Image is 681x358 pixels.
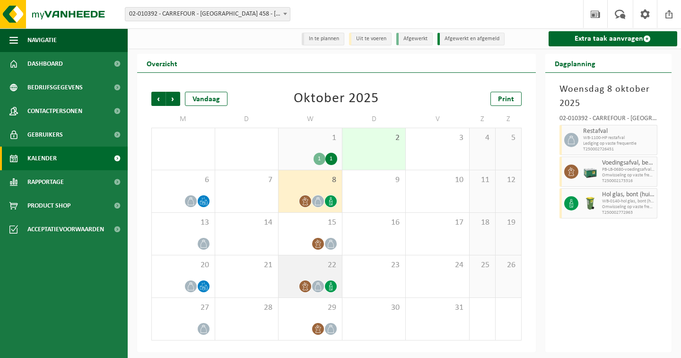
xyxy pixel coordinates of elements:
[583,165,597,179] img: PB-LB-0680-HPE-GN-01
[157,175,210,185] span: 6
[347,218,401,228] span: 16
[27,28,57,52] span: Navigatie
[602,199,655,204] span: WB-0140-hol glas, bont (huishoudelijk)
[602,159,655,167] span: Voedingsafval, bevat producten van dierlijke oorsprong, gemengde verpakking (exclusief glas), cat...
[496,111,522,128] td: Z
[500,218,516,228] span: 19
[283,218,337,228] span: 15
[437,33,505,45] li: Afgewerkt en afgemeld
[474,260,490,271] span: 25
[602,167,655,173] span: PB-LB-0680-voedingsafval, bevat producten van dierlijke oo
[347,303,401,313] span: 30
[220,303,274,313] span: 28
[27,147,57,170] span: Kalender
[349,33,392,45] li: Uit te voeren
[347,175,401,185] span: 9
[559,115,658,125] div: 02-010392 - CARREFOUR - [GEOGRAPHIC_DATA] 458 - [GEOGRAPHIC_DATA]
[583,196,597,210] img: WB-0140-HPE-GN-50
[347,133,401,143] span: 2
[325,153,337,165] div: 1
[583,135,655,141] span: WB-1100-HP restafval
[294,92,379,106] div: Oktober 2025
[347,260,401,271] span: 23
[410,218,464,228] span: 17
[185,92,227,106] div: Vandaag
[137,54,187,72] h2: Overzicht
[125,7,290,21] span: 02-010392 - CARREFOUR - KURINGEN 458 - KURINGEN
[314,153,325,165] div: 1
[474,133,490,143] span: 4
[220,260,274,271] span: 21
[220,218,274,228] span: 14
[583,147,655,152] span: T250002726451
[410,260,464,271] span: 24
[342,111,406,128] td: D
[410,133,464,143] span: 3
[157,303,210,313] span: 27
[396,33,433,45] li: Afgewerkt
[602,178,655,184] span: T250002173316
[157,260,210,271] span: 20
[500,133,516,143] span: 5
[220,175,274,185] span: 7
[410,175,464,185] span: 10
[410,303,464,313] span: 31
[406,111,470,128] td: V
[27,170,64,194] span: Rapportage
[474,218,490,228] span: 18
[157,218,210,228] span: 13
[583,128,655,135] span: Restafval
[498,96,514,103] span: Print
[125,8,290,21] span: 02-010392 - CARREFOUR - KURINGEN 458 - KURINGEN
[27,76,83,99] span: Bedrijfsgegevens
[283,175,337,185] span: 8
[27,123,63,147] span: Gebruikers
[545,54,605,72] h2: Dagplanning
[283,260,337,271] span: 22
[549,31,678,46] a: Extra taak aanvragen
[27,194,70,218] span: Product Shop
[500,260,516,271] span: 26
[583,141,655,147] span: Lediging op vaste frequentie
[470,111,496,128] td: Z
[215,111,279,128] td: D
[27,99,82,123] span: Contactpersonen
[602,210,655,216] span: T250002772963
[151,111,215,128] td: M
[302,33,344,45] li: In te plannen
[490,92,522,106] a: Print
[602,204,655,210] span: Omwisseling op vaste frequentie (incl. verwerking)
[27,218,104,241] span: Acceptatievoorwaarden
[283,133,337,143] span: 1
[151,92,166,106] span: Vorige
[283,303,337,313] span: 29
[27,52,63,76] span: Dashboard
[474,175,490,185] span: 11
[602,173,655,178] span: Omwisseling op vaste frequentie (incl. verwerking)
[602,191,655,199] span: Hol glas, bont (huishoudelijk)
[166,92,180,106] span: Volgende
[559,82,658,111] h3: Woensdag 8 oktober 2025
[500,175,516,185] span: 12
[279,111,342,128] td: W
